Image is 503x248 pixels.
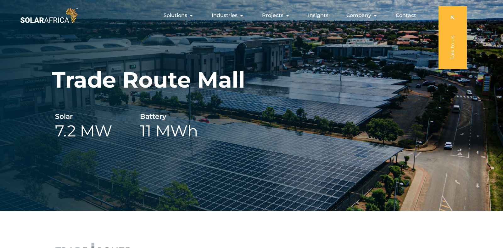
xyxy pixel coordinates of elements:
[79,9,421,22] nav: Menu
[140,121,198,141] h2: 11 MWh
[346,12,371,19] span: Company
[212,12,238,19] span: Industries
[55,121,112,141] h2: 7.2 MW
[164,12,187,19] span: Solutions
[262,12,283,19] span: Projects
[140,112,166,121] h6: Battery
[396,12,416,19] a: Contact
[79,9,421,22] div: Menu Toggle
[308,12,328,19] a: Insights
[52,66,245,93] h1: Trade Route Mall
[55,112,73,121] h6: Solar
